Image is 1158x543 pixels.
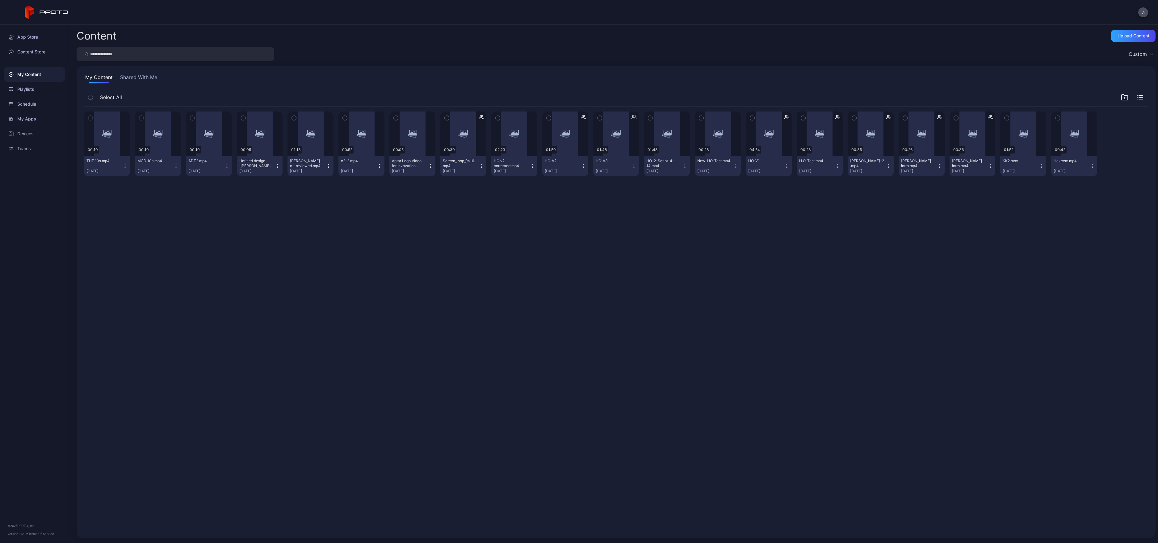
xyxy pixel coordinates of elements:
div: [DATE] [1054,169,1090,174]
div: Screen_loop_9x16.mp4 [443,158,477,168]
div: Hakeem.mp4 [1054,158,1088,163]
button: Aptar Logo Video for Invovation Hub.mp4[DATE] [389,156,435,176]
button: Hakeem.mp4[DATE] [1051,156,1097,176]
button: HO-V2[DATE] [542,156,588,176]
button: [PERSON_NAME]-2.mp4[DATE] [848,156,894,176]
button: [PERSON_NAME]-intro.mp4[DATE] [899,156,945,176]
div: HO-2-Script-4-14.mp4 [646,158,680,168]
button: HO-V1[DATE] [746,156,792,176]
div: [DATE] [341,169,377,174]
div: HO-V3 [596,158,630,163]
button: Untitled design ([PERSON_NAME]).mp4[DATE] [237,156,283,176]
a: Teams [4,141,65,156]
button: Custom [1126,47,1156,61]
div: laura-c1-reviewed.mp4 [290,158,324,168]
div: [DATE] [86,169,123,174]
button: Upload Content [1111,30,1156,42]
a: Devices [4,126,65,141]
div: Meghan-2.mp4 [850,158,884,168]
div: [DATE] [748,169,784,174]
div: [DATE] [239,169,275,174]
div: [DATE] [799,169,835,174]
div: KK2.mov [1003,158,1037,163]
div: [DATE] [1003,169,1039,174]
div: [DATE] [545,169,581,174]
div: David-intro.mp4 [901,158,935,168]
a: My Apps [4,112,65,126]
button: My Content [84,74,114,83]
div: Megan-intro.mp4 [952,158,986,168]
button: MCD 10s.mp4[DATE] [135,156,181,176]
a: My Content [4,67,65,82]
div: c2-2.mp4 [341,158,375,163]
div: Content [77,31,116,41]
div: New-HO-Test.mp4 [697,158,731,163]
div: [DATE] [392,169,428,174]
div: [DATE] [952,169,988,174]
div: [DATE] [697,169,733,174]
div: MCD 10s.mp4 [137,158,171,163]
div: [DATE] [901,169,937,174]
div: [DATE] [137,169,174,174]
div: Custom [1129,51,1147,57]
button: HO-V3[DATE] [593,156,639,176]
button: Screen_loop_9x16.mp4[DATE] [440,156,486,176]
a: Content Store [4,44,65,59]
div: Upload Content [1118,33,1149,38]
div: [DATE] [850,169,886,174]
div: [DATE] [494,169,530,174]
button: Shared With Me [119,74,158,83]
div: ADT2.mp4 [188,158,222,163]
div: [DATE] [596,169,632,174]
a: App Store [4,30,65,44]
div: HO v2 corrected.mp4 [494,158,528,168]
button: HO-2-Script-4-14.mp4[DATE] [644,156,690,176]
div: [DATE] [188,169,224,174]
div: [DATE] [290,169,326,174]
button: New-HO-Test.mp4[DATE] [695,156,741,176]
button: c2-2.mp4[DATE] [338,156,384,176]
div: © 2025 PROTO, Inc. [7,523,61,528]
a: Schedule [4,97,65,112]
div: H.O. Test.mp4 [799,158,833,163]
button: ADT2.mp4[DATE] [186,156,232,176]
button: a [1138,7,1148,17]
a: Playlists [4,82,65,97]
span: Select All [100,94,122,101]
div: Aptar Logo Video for Invovation Hub.mp4 [392,158,426,168]
span: Version 1.12.0 • [7,532,28,536]
a: Terms Of Service [28,532,54,536]
div: HO-V2 [545,158,579,163]
button: [PERSON_NAME]-intro.mp4[DATE] [950,156,996,176]
button: THF 10s.mp4[DATE] [84,156,130,176]
div: HO-V1 [748,158,782,163]
button: HO v2 corrected.mp4[DATE] [491,156,537,176]
div: THF 10s.mp4 [86,158,120,163]
button: H.O. Test.mp4[DATE] [797,156,843,176]
button: [PERSON_NAME]-c1-reviewed.mp4[DATE] [287,156,334,176]
div: [DATE] [646,169,682,174]
div: [DATE] [443,169,479,174]
button: KK2.mov[DATE] [1000,156,1046,176]
div: Untitled design (Kellogg).mp4 [239,158,273,168]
